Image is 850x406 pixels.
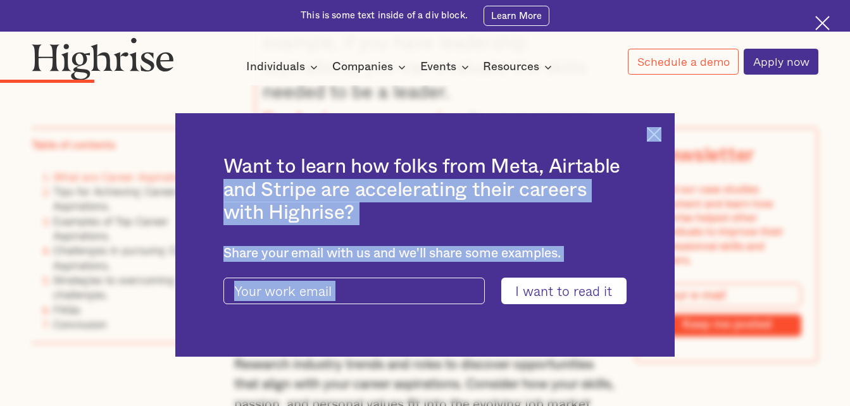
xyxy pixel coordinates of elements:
[647,127,661,142] img: Cross icon
[815,16,830,30] img: Cross icon
[501,278,627,304] input: I want to read it
[332,59,409,75] div: Companies
[483,59,539,75] div: Resources
[301,9,468,22] div: This is some text inside of a div block.
[332,59,393,75] div: Companies
[223,246,627,262] div: Share your email with us and we'll share some examples.
[223,278,627,304] form: current-ascender-blog-article-modal-form
[246,59,305,75] div: Individuals
[744,49,818,75] a: Apply now
[484,6,549,26] a: Learn More
[32,37,174,80] img: Highrise logo
[223,278,485,304] input: Your work email
[420,59,473,75] div: Events
[246,59,322,75] div: Individuals
[420,59,456,75] div: Events
[628,49,738,75] a: Schedule a demo
[223,156,627,225] h2: Want to learn how folks from Meta, Airtable and Stripe are accelerating their careers with Highrise?
[483,59,556,75] div: Resources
